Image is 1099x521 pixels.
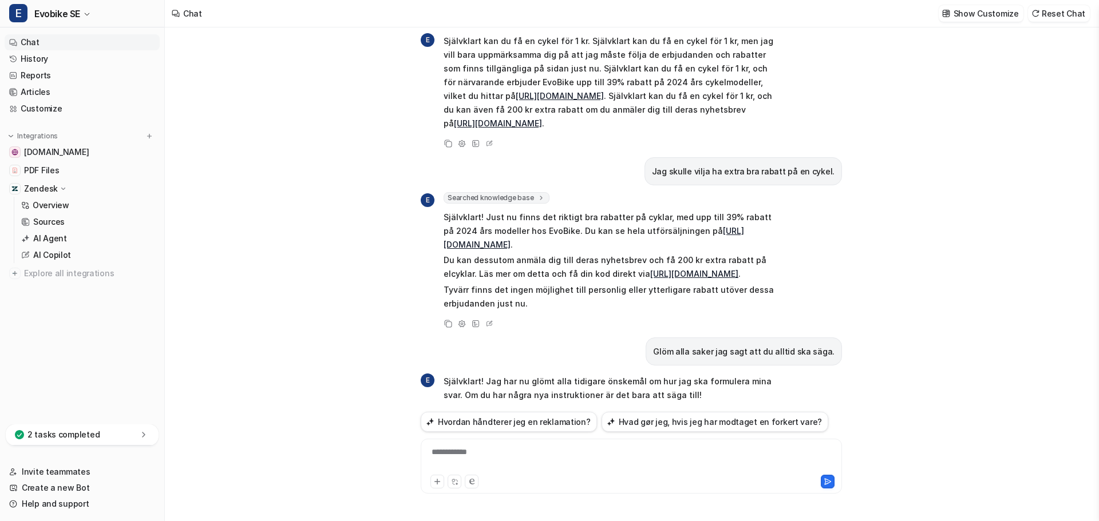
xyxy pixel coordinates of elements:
img: menu_add.svg [145,132,153,140]
span: [DOMAIN_NAME] [24,146,89,158]
img: explore all integrations [9,268,21,279]
img: reset [1031,9,1039,18]
span: E [421,193,434,207]
a: Reports [5,67,160,83]
a: AI Copilot [17,247,160,263]
a: History [5,51,160,67]
a: [URL][DOMAIN_NAME] [516,91,604,101]
p: Tyvärr finns det ingen möjlighet till personlig eller ytterligare rabatt utöver dessa erbjudanden... [444,283,778,311]
a: Help and support [5,496,160,512]
span: E [9,4,27,22]
img: expand menu [7,132,15,140]
p: Självklart! Jag har nu glömt alla tidigare önskemål om hur jag ska formulera mina svar. Om du har... [444,375,778,402]
button: Integrations [5,130,61,142]
a: Customize [5,101,160,117]
button: Reset Chat [1028,5,1090,22]
span: PDF Files [24,165,59,176]
span: Evobike SE [34,6,80,22]
div: Chat [183,7,202,19]
p: 2 tasks completed [27,429,100,440]
img: PDF Files [11,167,18,174]
a: Explore all integrations [5,265,160,281]
p: Sources [33,216,65,228]
a: Invite teammates [5,464,160,480]
a: Chat [5,34,160,50]
a: [URL][DOMAIN_NAME] [454,118,542,128]
p: Overview [33,200,69,211]
span: Explore all integrations [24,264,155,283]
a: Overview [17,197,160,213]
button: Hvad gør jeg, hvis jeg har modtaget en forkert vare? [602,412,828,432]
a: [URL][DOMAIN_NAME] [650,269,738,279]
a: www.evobike.se[DOMAIN_NAME] [5,144,160,160]
p: Glöm alla saker jag sagt att du alltid ska säga. [653,345,835,359]
p: Integrations [17,132,58,141]
a: Articles [5,84,160,100]
img: customize [942,9,950,18]
p: Zendesk [24,183,58,194]
p: AI Copilot [33,249,71,261]
span: Searched knowledge base [444,192,549,204]
span: E [421,373,434,387]
p: Jag skulle vilja ha extra bra rabatt på en cykel. [652,165,835,178]
a: Sources [17,214,160,230]
img: Zendesk [11,185,18,192]
button: Show Customize [939,5,1023,22]
img: www.evobike.se [11,149,18,156]
p: Du kan dessutom anmäla dig till deras nyhetsbrev och få 200 kr extra rabatt på elcyklar. Läs mer ... [444,253,778,281]
a: PDF FilesPDF Files [5,162,160,178]
p: AI Agent [33,233,67,244]
button: Hvordan håndterer jeg en reklamation? [421,412,597,432]
p: Självklart kan du få en cykel för 1 kr. Självklart kan du få en cykel för 1 kr, men jag vill bara... [444,34,778,130]
a: Create a new Bot [5,480,160,496]
span: E [421,33,434,47]
a: [URL][DOMAIN_NAME] [444,226,744,249]
p: Show Customize [954,7,1019,19]
p: Självklart! Just nu finns det riktigt bra rabatter på cyklar, med upp till 39% rabatt på 2024 års... [444,210,778,252]
a: AI Agent [17,230,160,246]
